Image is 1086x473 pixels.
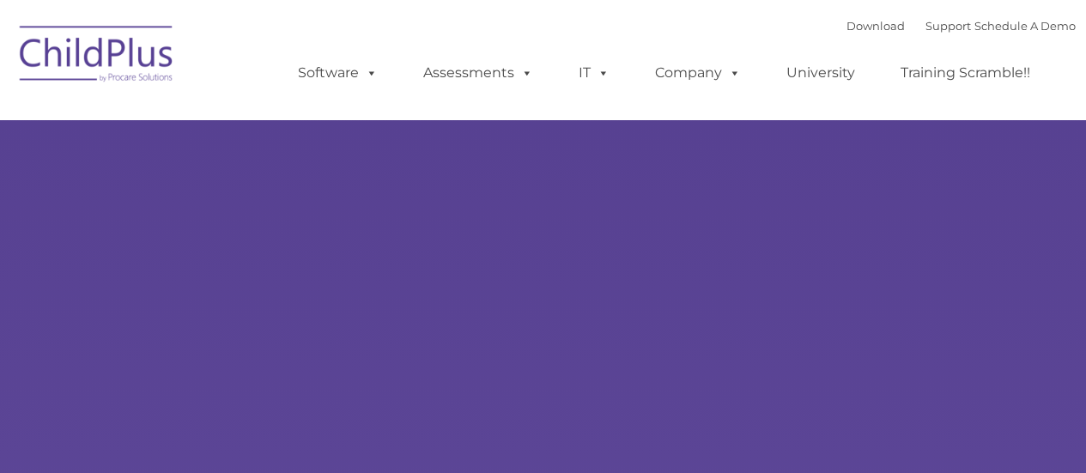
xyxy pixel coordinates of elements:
a: Training Scramble!! [883,56,1047,90]
a: Company [638,56,758,90]
a: Assessments [406,56,550,90]
font: | [846,19,1076,33]
img: ChildPlus by Procare Solutions [11,14,183,100]
a: Software [281,56,395,90]
a: University [769,56,872,90]
a: Support [925,19,971,33]
a: IT [561,56,627,90]
a: Schedule A Demo [974,19,1076,33]
a: Download [846,19,905,33]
